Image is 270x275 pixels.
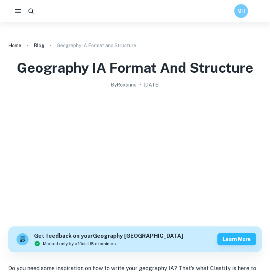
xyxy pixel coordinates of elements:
[34,41,44,50] a: Blog
[43,241,116,247] span: Marked only by official IB examiners
[111,81,137,89] h2: By Roxanne
[8,41,21,50] a: Home
[144,81,160,89] h2: [DATE]
[237,7,245,15] h6: MH
[34,232,183,241] h6: Get feedback on your Geography [GEOGRAPHIC_DATA]
[139,81,141,89] p: •
[8,91,262,218] img: Geography IA Format and Structure cover image
[234,4,248,18] button: MH
[17,59,253,77] h1: Geography IA Format and Structure
[217,233,256,245] button: Learn more
[57,42,136,49] p: Geography IA Format and Structure
[8,226,262,252] a: Get feedback on yourGeography [GEOGRAPHIC_DATA]Marked only by official IB examinersLearn more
